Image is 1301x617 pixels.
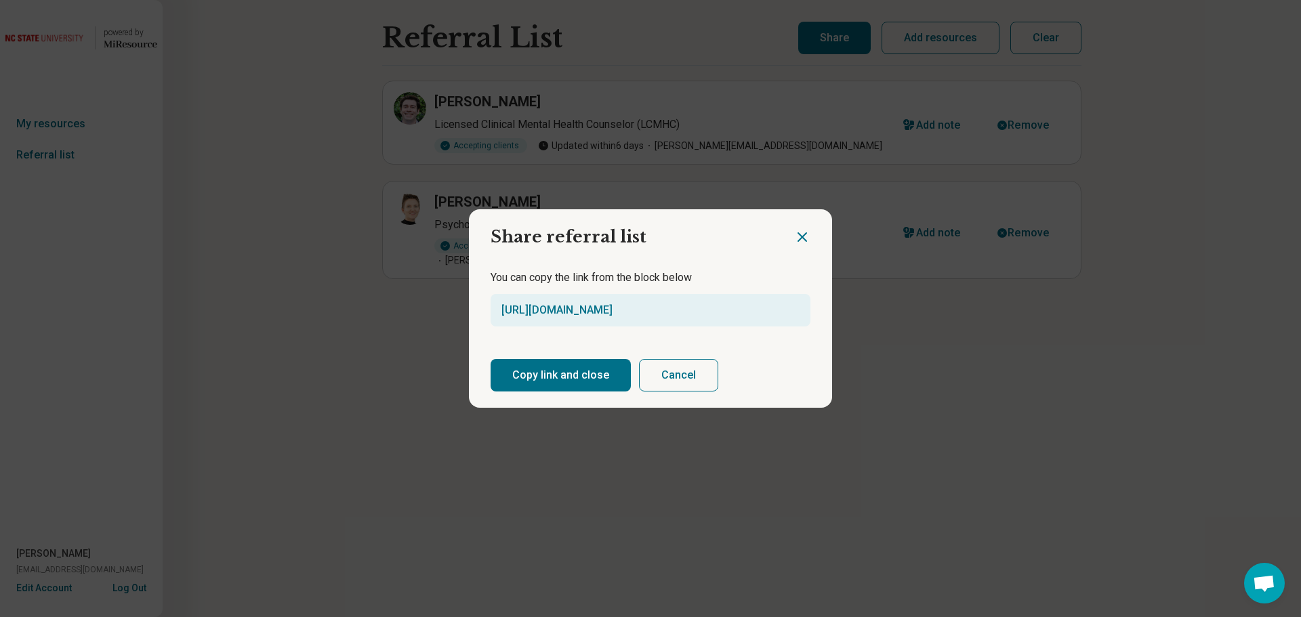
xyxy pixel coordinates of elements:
[491,359,631,391] button: Copy link and close
[469,209,794,254] h2: Share referral list
[639,359,718,391] button: Cancel
[491,270,810,286] p: You can copy the link from the block below
[501,303,613,316] a: [URL][DOMAIN_NAME]
[794,229,810,245] button: Close dialog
